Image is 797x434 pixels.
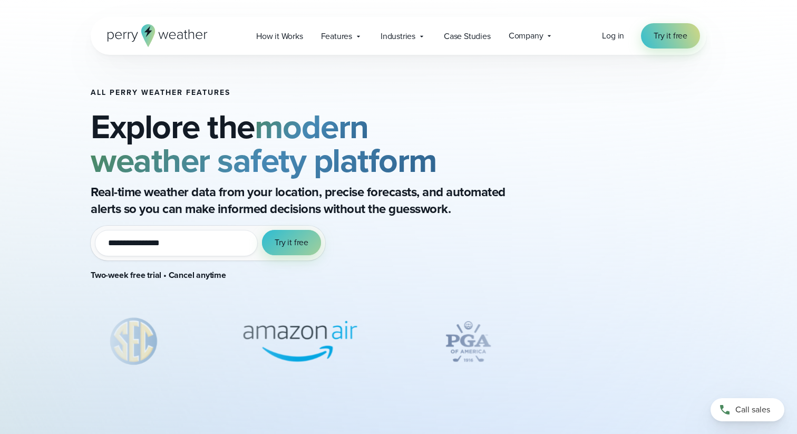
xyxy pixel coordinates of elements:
span: Try it free [275,236,308,249]
a: Log in [602,30,624,42]
button: Try it free [262,230,321,255]
div: 4 of 8 [226,315,375,368]
strong: Two-week free trial • Cancel anytime [91,269,226,281]
span: Try it free [654,30,687,42]
strong: modern weather safety platform [91,102,437,185]
a: How it Works [247,25,312,47]
div: slideshow [91,315,548,373]
span: How it Works [256,30,303,43]
h1: All Perry Weather Features [91,89,548,97]
a: Try it free [641,23,700,49]
span: Call sales [735,403,770,416]
p: Real-time weather data from your location, precise forecasts, and automated alerts so you can mak... [91,184,512,217]
h2: Explore the [91,110,548,177]
div: 3 of 8 [93,315,174,368]
span: Case Studies [444,30,491,43]
img: PGA.svg [426,315,510,368]
span: Company [509,30,543,42]
a: Call sales [711,398,784,421]
span: Industries [381,30,415,43]
span: Features [321,30,352,43]
div: 5 of 8 [426,315,510,368]
img: %E2%9C%85-SEC.svg [93,315,174,368]
a: Case Studies [435,25,500,47]
img: Amazon-Air.svg [226,315,375,368]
